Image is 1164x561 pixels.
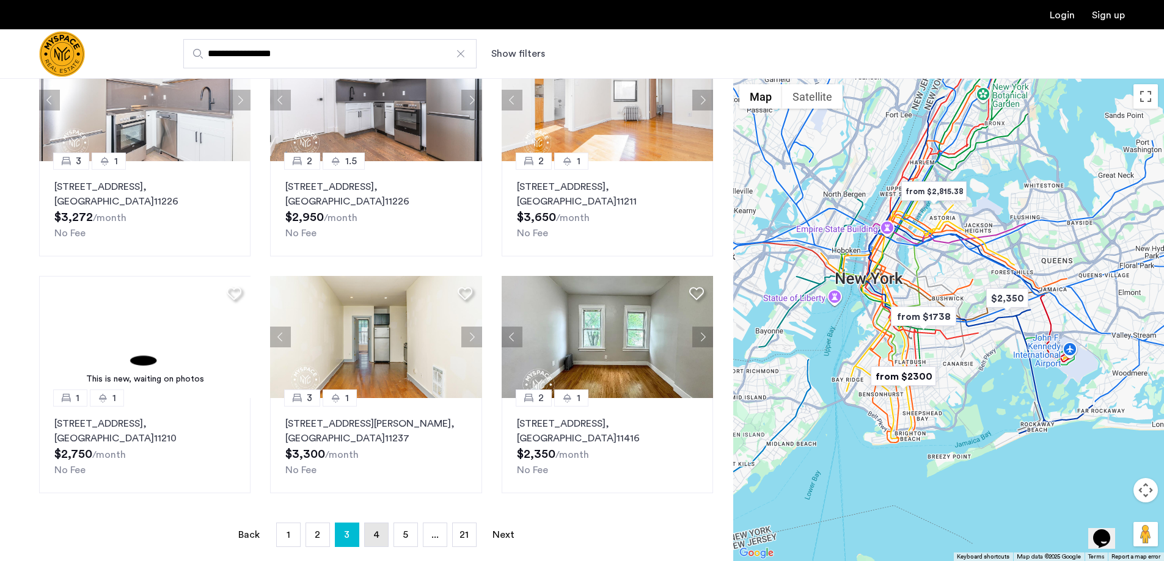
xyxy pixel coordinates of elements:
[957,552,1009,561] button: Keyboard shortcuts
[39,276,251,398] img: 1.gif
[39,398,251,493] a: 11[STREET_ADDRESS], [GEOGRAPHIC_DATA]11210No Fee
[1017,554,1081,560] span: Map data ©2025 Google
[285,211,324,223] span: $2,950
[502,90,522,110] button: Previous apartment
[866,363,941,390] div: from $2300
[577,391,580,405] span: 1
[39,31,85,77] a: Cazamio Logo
[1050,10,1075,20] a: Login
[556,213,590,223] sub: /month
[39,90,60,110] button: Previous apartment
[1133,522,1158,546] button: Drag Pegman onto the map to open Street View
[782,84,843,109] button: Show satellite imagery
[692,327,713,347] button: Next apartment
[39,523,713,547] nav: Pagination
[538,154,544,168] span: 2
[517,211,556,223] span: $3,650
[1092,10,1125,20] a: Registration
[270,161,481,256] a: 21.5[STREET_ADDRESS], [GEOGRAPHIC_DATA]11226No Fee
[517,465,548,475] span: No Fee
[237,523,262,546] a: Back
[287,530,290,540] span: 1
[54,465,86,475] span: No Fee
[92,450,126,460] sub: /month
[39,31,85,77] img: logo
[325,450,359,460] sub: /month
[270,327,291,347] button: Previous apartment
[736,545,777,561] img: Google
[285,416,466,446] p: [STREET_ADDRESS][PERSON_NAME] 11237
[502,398,713,493] a: 21[STREET_ADDRESS], [GEOGRAPHIC_DATA]11416No Fee
[517,228,548,238] span: No Fee
[459,530,469,540] span: 21
[345,154,357,168] span: 1.5
[76,154,81,168] span: 3
[344,525,350,545] span: 3
[315,530,320,540] span: 2
[461,90,482,110] button: Next apartment
[502,39,714,161] img: 1997_638267010657502944.png
[183,39,477,68] input: Apartment Search
[54,416,235,446] p: [STREET_ADDRESS] 11210
[285,465,317,475] span: No Fee
[324,213,357,223] sub: /month
[112,391,116,405] span: 1
[502,327,522,347] button: Previous apartment
[39,276,251,398] a: This is new, waiting on photos
[345,391,349,405] span: 1
[896,178,972,205] div: from $2,815.38
[1088,512,1127,549] iframe: chat widget
[461,327,482,347] button: Next apartment
[403,530,408,540] span: 5
[114,154,118,168] span: 1
[45,373,245,386] div: This is new, waiting on photos
[886,303,961,330] div: from $1738
[431,530,439,540] span: ...
[981,284,1033,312] div: $2,350
[93,213,126,223] sub: /month
[502,161,713,256] a: 21[STREET_ADDRESS], [GEOGRAPHIC_DATA]11211No Fee
[577,154,580,168] span: 1
[307,154,312,168] span: 2
[270,276,482,398] img: 1996_638557237055344219.jpeg
[270,39,482,161] img: 1997_638555300097058453.jpeg
[491,46,545,61] button: Show or hide filters
[555,450,589,460] sub: /month
[1088,552,1104,561] a: Terms
[739,84,782,109] button: Show street map
[517,416,698,446] p: [STREET_ADDRESS] 11416
[1111,552,1160,561] a: Report a map error
[538,391,544,405] span: 2
[285,179,466,209] p: [STREET_ADDRESS] 11226
[54,448,92,460] span: $2,750
[285,228,317,238] span: No Fee
[285,448,325,460] span: $3,300
[230,90,251,110] button: Next apartment
[270,398,481,493] a: 31[STREET_ADDRESS][PERSON_NAME], [GEOGRAPHIC_DATA]11237No Fee
[54,228,86,238] span: No Fee
[270,90,291,110] button: Previous apartment
[517,448,555,460] span: $2,350
[736,545,777,561] a: Open this area in Google Maps (opens a new window)
[373,530,379,540] span: 4
[502,276,714,398] img: 8515455b-be52-4141-8a40-4c35d33cf98b_638870814355856179.jpeg
[517,179,698,209] p: [STREET_ADDRESS] 11211
[54,211,93,223] span: $3,272
[307,391,312,405] span: 3
[491,523,516,546] a: Next
[39,161,251,256] a: 31[STREET_ADDRESS], [GEOGRAPHIC_DATA]11226No Fee
[76,391,79,405] span: 1
[39,39,251,161] img: 2007_638385923066734747.png
[1133,478,1158,502] button: Map camera controls
[54,179,235,209] p: [STREET_ADDRESS] 11226
[692,90,713,110] button: Next apartment
[1133,84,1158,109] button: Toggle fullscreen view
